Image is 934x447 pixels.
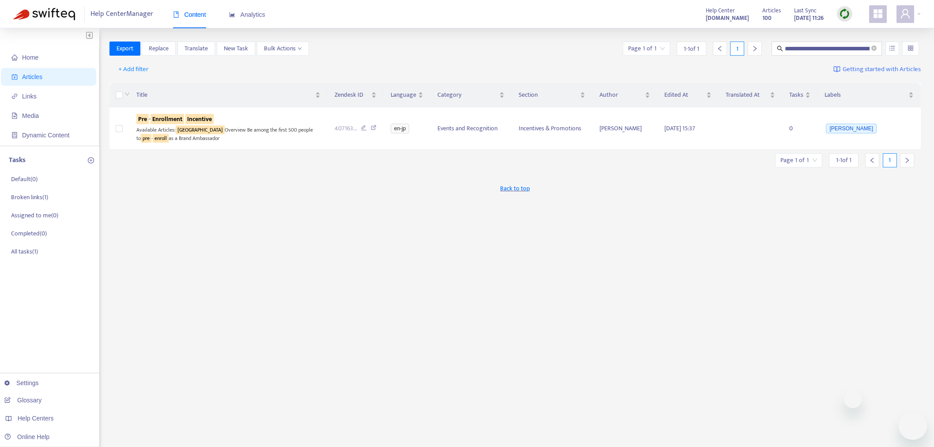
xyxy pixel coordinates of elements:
td: [PERSON_NAME] [592,107,657,150]
span: Language [391,90,416,100]
p: Broken links ( 1 ) [11,193,48,202]
sqkw: pre [141,134,151,143]
p: Tasks [9,155,26,166]
div: Available Articles: Overview Be among the first 500 people to - as a Brand Ambassador [136,124,320,142]
img: sync.dc5367851b00ba804db3.png [839,8,850,19]
span: Dynamic Content [22,132,69,139]
a: Settings [4,379,39,386]
iframe: Close message [844,390,862,408]
span: link [11,93,18,99]
th: Section [512,83,593,107]
span: user [900,8,911,19]
sqkw: Enrollment [151,114,184,124]
span: Analytics [229,11,265,18]
p: Assigned to me ( 0 ) [11,211,58,220]
span: search [777,45,783,52]
p: Completed ( 0 ) [11,229,47,238]
th: Author [592,83,657,107]
span: Zendesk ID [335,90,369,100]
th: Zendesk ID [328,83,384,107]
span: book [173,11,179,18]
span: 1 - 1 of 1 [836,155,851,165]
img: Swifteq [13,8,75,20]
th: Language [384,83,430,107]
span: account-book [11,74,18,80]
span: Replace [149,44,169,53]
span: Labels [825,90,907,100]
span: Help Centers [18,415,54,422]
button: unordered-list [885,42,899,56]
span: Articles [762,6,781,15]
button: Replace [142,42,176,56]
th: Title [129,83,328,107]
button: + Add filter [112,62,155,76]
a: Getting started with Articles [833,62,921,76]
button: Bulk Actionsdown [257,42,309,56]
span: New Task [224,44,248,53]
td: Events and Recognition [430,107,512,150]
span: Media [22,112,39,119]
span: Links [22,93,37,100]
img: image-link [833,66,840,73]
span: Content [173,11,206,18]
span: Getting started with Articles [843,64,921,75]
th: Edited At [657,83,719,107]
span: 407163 ... [335,124,357,133]
span: Tasks [789,90,803,100]
span: plus-circle [88,157,94,163]
button: Export [109,42,140,56]
span: area-chart [229,11,235,18]
th: Labels [817,83,921,107]
sqkw: Incentive [185,114,214,124]
button: New Task [217,42,255,56]
a: Online Help [4,433,49,440]
span: Edited At [664,90,705,100]
iframe: Button to launch messaging window [899,412,927,440]
span: - [136,114,214,124]
span: [PERSON_NAME] [826,124,877,133]
span: left [869,157,875,163]
span: container [11,132,18,138]
span: Articles [22,73,42,80]
sqkw: Pre [136,114,149,124]
strong: 100 [762,13,772,23]
a: Glossary [4,397,41,404]
sqkw: enroll [153,134,169,143]
span: Author [599,90,643,100]
span: right [752,45,758,52]
a: [DOMAIN_NAME] [706,13,749,23]
span: Category [437,90,497,100]
span: appstore [873,8,883,19]
p: All tasks ( 1 ) [11,247,38,256]
span: down [298,46,302,51]
button: Translate [177,42,215,56]
span: unordered-list [889,45,895,51]
th: Translated At [719,83,782,107]
strong: [DATE] 11:26 [794,13,824,23]
span: Help Center Manager [90,6,153,23]
span: Back to top [500,184,530,193]
span: [DATE] 15:37 [664,123,695,133]
span: Title [136,90,313,100]
span: en-jp [391,124,410,133]
span: close-circle [871,45,877,51]
p: Default ( 0 ) [11,174,38,184]
span: Section [519,90,579,100]
div: 1 [730,42,744,56]
th: Category [430,83,512,107]
span: Help Center [706,6,735,15]
sqkw: [GEOGRAPHIC_DATA] [176,125,225,134]
td: 0 [782,107,817,150]
span: Home [22,54,38,61]
span: Bulk Actions [264,44,302,53]
span: 1 - 1 of 1 [684,44,699,53]
div: 1 [883,153,897,167]
th: Tasks [782,83,817,107]
span: close-circle [871,45,877,53]
span: left [717,45,723,52]
span: down [124,91,130,97]
span: Translate [185,44,208,53]
span: Export [117,44,133,53]
td: Incentives & Promotions [512,107,593,150]
span: Last Sync [794,6,817,15]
